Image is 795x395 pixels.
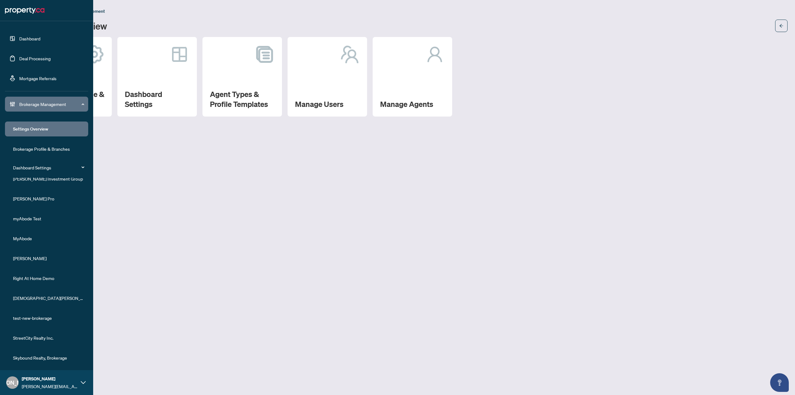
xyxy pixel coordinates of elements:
img: logo [5,6,44,16]
span: Skybound Realty, Brokerage [13,354,84,361]
a: Brokerage Profile & Branches [13,146,70,152]
a: Dashboard Settings [13,165,51,170]
span: myAbode Test [13,215,84,222]
a: Dashboard [19,36,40,41]
span: [PERSON_NAME] [22,375,78,382]
h2: Manage Agents [380,99,445,109]
span: arrow-left [779,24,784,28]
span: Brokerage Management [19,101,84,108]
span: [PERSON_NAME] Investment Group [13,175,84,182]
span: [PERSON_NAME] [13,255,84,262]
span: MyAbode [13,235,84,242]
a: Deal Processing [19,56,51,61]
span: Right At Home Demo [13,275,84,282]
a: Settings Overview [13,126,48,132]
button: Open asap [770,373,789,392]
a: Mortgage Referrals [19,76,57,81]
span: [PERSON_NAME][EMAIL_ADDRESS][DOMAIN_NAME] [22,383,78,390]
span: StreetCity Realty Inc. [13,334,84,341]
span: [DEMOGRAPHIC_DATA][PERSON_NAME] Realty [13,295,84,301]
span: test-new-brokerage [13,315,84,321]
h2: Manage Users [295,99,360,109]
span: [PERSON_NAME] Pro [13,195,84,202]
h2: Agent Types & Profile Templates [210,89,275,109]
h2: Dashboard Settings [125,89,189,109]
